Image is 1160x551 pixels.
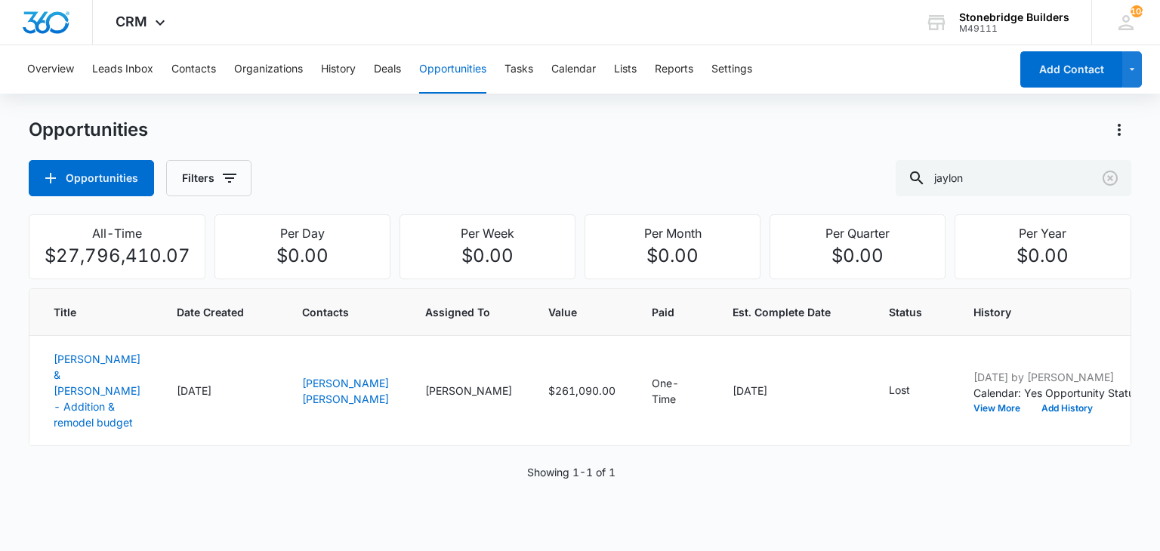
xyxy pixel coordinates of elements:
[889,382,910,398] p: Lost
[39,224,195,242] p: All-Time
[1107,118,1131,142] button: Actions
[527,464,615,480] p: Showing 1-1 of 1
[425,383,512,399] div: [PERSON_NAME]
[733,384,767,397] span: [DATE]
[964,242,1121,269] p: $0.00
[224,224,381,242] p: Per Day
[302,392,389,405] a: [PERSON_NAME]
[409,224,566,242] p: Per Week
[889,382,937,400] div: - - Select to Edit Field
[614,45,637,94] button: Lists
[171,45,216,94] button: Contacts
[504,45,533,94] button: Tasks
[1098,166,1122,190] button: Clear
[29,119,148,141] h1: Opportunities
[302,377,389,389] a: [PERSON_NAME]
[302,304,389,320] span: Contacts
[234,45,303,94] button: Organizations
[1131,5,1143,17] span: 104
[973,404,1031,413] button: View More
[1131,5,1143,17] div: notifications count
[634,336,714,446] td: One-Time
[409,242,566,269] p: $0.00
[652,304,674,320] span: Paid
[27,45,74,94] button: Overview
[177,384,211,397] span: [DATE]
[889,304,937,320] span: Status
[54,304,119,320] span: Title
[594,242,751,269] p: $0.00
[733,304,831,320] span: Est. Complete Date
[166,160,251,196] button: Filters
[548,384,615,397] span: $261,090.00
[711,45,752,94] button: Settings
[1020,51,1122,88] button: Add Contact
[29,160,154,196] button: Opportunities
[224,242,381,269] p: $0.00
[419,45,486,94] button: Opportunities
[177,304,244,320] span: Date Created
[39,242,195,269] p: $27,796,410.07
[779,242,936,269] p: $0.00
[374,45,401,94] button: Deals
[92,45,153,94] button: Leads Inbox
[321,45,356,94] button: History
[896,160,1131,196] input: Search Opportunities
[116,14,147,29] span: CRM
[425,304,512,320] span: Assigned To
[655,45,693,94] button: Reports
[548,304,594,320] span: Value
[959,23,1069,34] div: account id
[779,224,936,242] p: Per Quarter
[551,45,596,94] button: Calendar
[594,224,751,242] p: Per Month
[54,352,140,429] a: [PERSON_NAME] & [PERSON_NAME] - Addition & remodel budget
[964,224,1121,242] p: Per Year
[959,11,1069,23] div: account name
[1031,404,1103,413] button: Add History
